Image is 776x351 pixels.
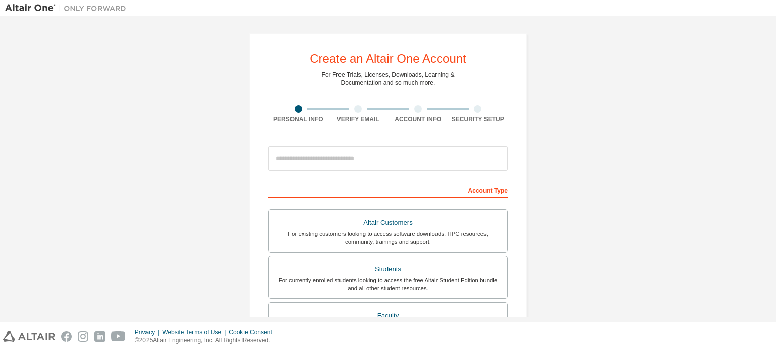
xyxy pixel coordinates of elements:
img: youtube.svg [111,331,126,342]
div: Students [275,262,501,276]
div: Security Setup [448,115,508,123]
div: Create an Altair One Account [310,53,466,65]
div: For Free Trials, Licenses, Downloads, Learning & Documentation and so much more. [322,71,455,87]
div: Altair Customers [275,216,501,230]
div: Account Info [388,115,448,123]
div: Website Terms of Use [162,328,229,336]
div: Verify Email [328,115,389,123]
div: For existing customers looking to access software downloads, HPC resources, community, trainings ... [275,230,501,246]
img: facebook.svg [61,331,72,342]
div: Personal Info [268,115,328,123]
div: Privacy [135,328,162,336]
img: linkedin.svg [94,331,105,342]
div: Cookie Consent [229,328,278,336]
div: For currently enrolled students looking to access the free Altair Student Edition bundle and all ... [275,276,501,292]
div: Account Type [268,182,508,198]
p: © 2025 Altair Engineering, Inc. All Rights Reserved. [135,336,278,345]
img: instagram.svg [78,331,88,342]
div: Faculty [275,309,501,323]
img: Altair One [5,3,131,13]
img: altair_logo.svg [3,331,55,342]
